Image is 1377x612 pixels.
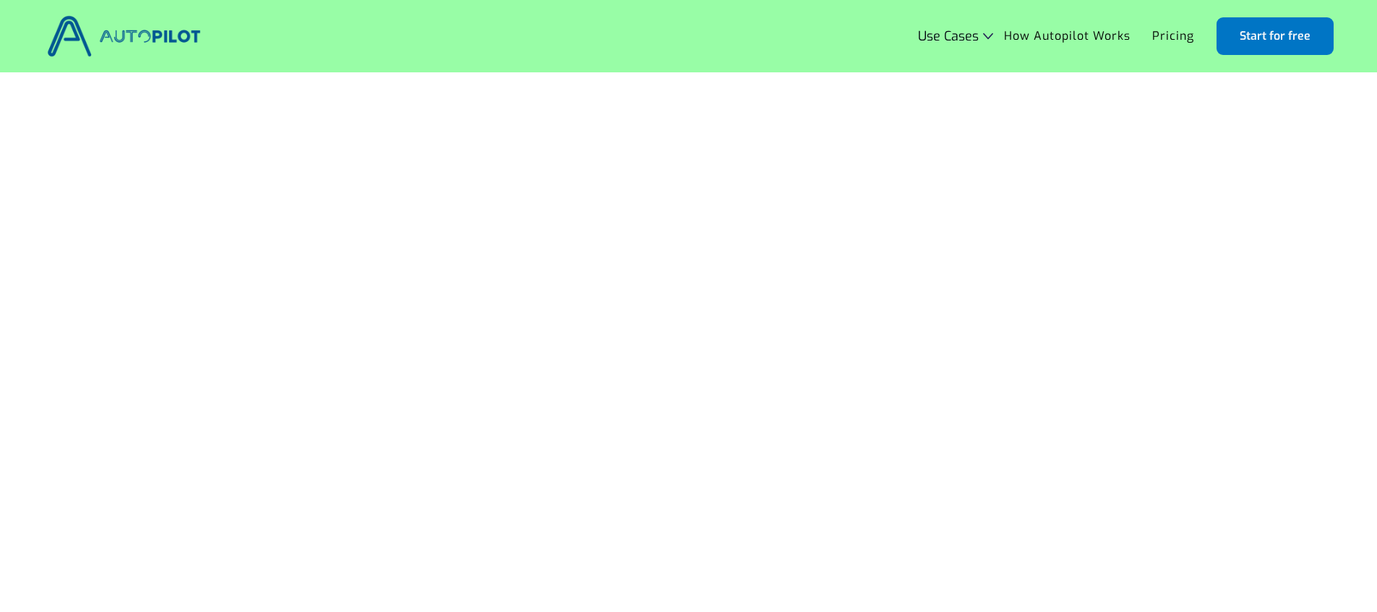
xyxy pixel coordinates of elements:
a: How Autopilot Works [993,22,1141,50]
a: Pricing [1141,22,1205,50]
a: Start for free [1217,17,1334,55]
div: Use Cases [918,29,979,43]
img: Icon Rounded Chevron Dark - BRIX Templates [983,33,993,39]
div: Use Cases [918,29,993,43]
